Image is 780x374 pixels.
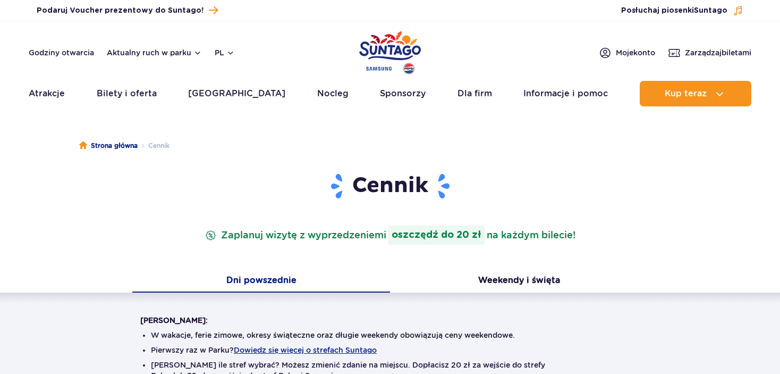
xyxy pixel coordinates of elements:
button: pl [215,47,235,58]
span: Posłuchaj piosenki [621,5,727,16]
button: Dni powszednie [132,270,390,293]
li: W wakacje, ferie zimowe, okresy świąteczne oraz długie weekendy obowiązują ceny weekendowe. [151,330,629,340]
a: Bilety i oferta [97,81,157,106]
a: Sponsorzy [380,81,426,106]
h1: Cennik [140,172,640,200]
a: Podaruj Voucher prezentowy do Suntago! [37,3,218,18]
a: [GEOGRAPHIC_DATA] [188,81,285,106]
button: Aktualny ruch w parku [107,48,202,57]
a: Mojekonto [599,46,655,59]
span: Moje konto [616,47,655,58]
button: Dowiedz się więcej o strefach Suntago [234,346,377,354]
a: Dla firm [457,81,492,106]
p: Zaplanuj wizytę z wyprzedzeniem na każdym bilecie! [203,226,578,245]
strong: oszczędź do 20 zł [388,226,485,245]
strong: [PERSON_NAME]: [140,316,208,325]
li: Cennik [138,140,169,151]
a: Strona główna [79,140,138,151]
a: Nocleg [317,81,349,106]
span: Suntago [694,7,727,14]
a: Park of Poland [359,27,421,76]
a: Zarządzajbiletami [668,46,751,59]
a: Godziny otwarcia [29,47,94,58]
a: Atrakcje [29,81,65,106]
button: Kup teraz [640,81,751,106]
a: Informacje i pomoc [523,81,608,106]
button: Posłuchaj piosenkiSuntago [621,5,743,16]
span: Zarządzaj biletami [685,47,751,58]
span: Podaruj Voucher prezentowy do Suntago! [37,5,204,16]
li: Pierwszy raz w Parku? [151,345,629,355]
span: Kup teraz [665,89,707,98]
button: Weekendy i święta [390,270,648,293]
